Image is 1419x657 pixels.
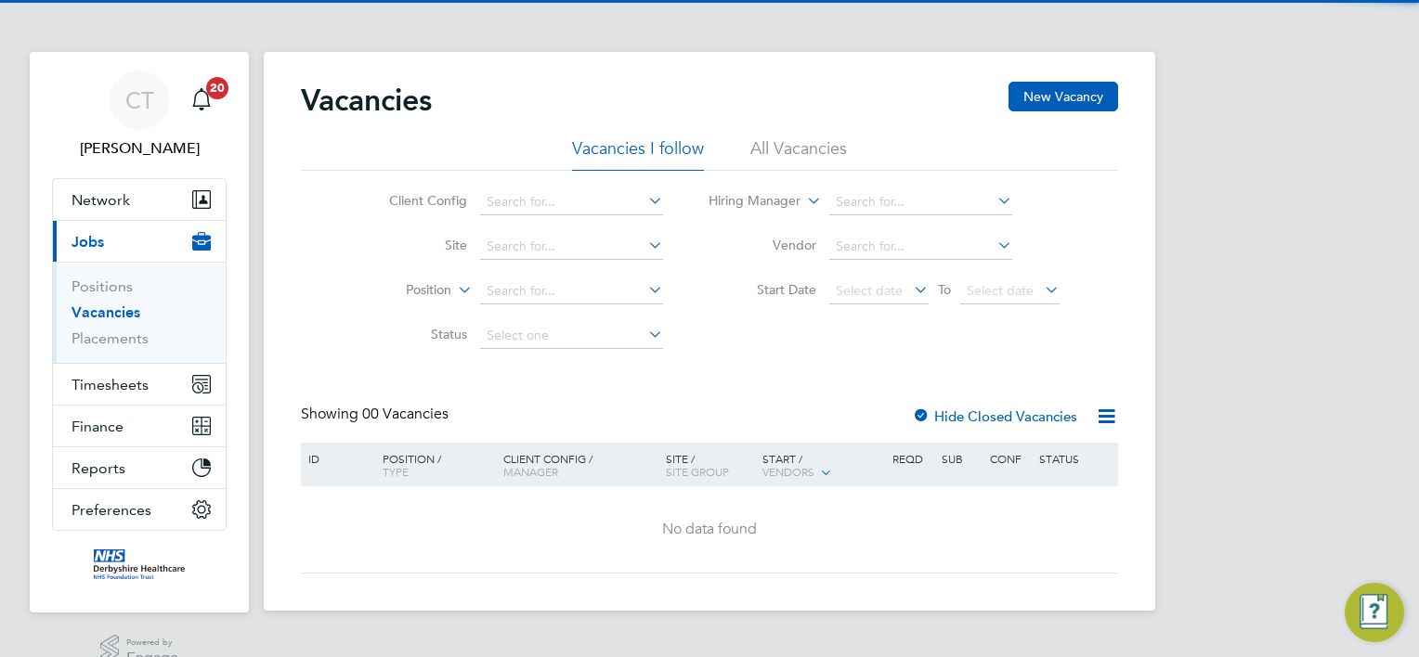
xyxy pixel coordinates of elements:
[362,405,449,423] span: 00 Vacancies
[206,77,228,99] span: 20
[829,234,1012,260] input: Search for...
[53,262,226,363] div: Jobs
[383,464,409,479] span: Type
[1035,443,1115,474] div: Status
[72,501,151,519] span: Preferences
[480,189,663,215] input: Search for...
[888,443,936,474] div: Reqd
[985,443,1034,474] div: Conf
[1345,583,1404,642] button: Engage Resource Center
[304,443,369,474] div: ID
[912,407,1077,425] label: Hide Closed Vacancies
[360,326,467,342] label: Status
[967,282,1034,299] span: Select date
[360,192,467,209] label: Client Config
[30,52,249,612] nav: Main navigation
[301,82,432,119] h2: Vacancies
[72,277,133,295] a: Positions
[836,282,903,299] span: Select date
[53,447,226,488] button: Reports
[694,192,801,211] label: Hiring Manager
[53,406,226,446] button: Finance
[72,233,104,251] span: Jobs
[301,405,452,424] div: Showing
[72,376,149,393] span: Timesheets
[709,281,816,298] label: Start Date
[72,459,125,477] span: Reports
[762,464,814,479] span: Vendors
[72,418,124,435] span: Finance
[932,277,957,302] span: To
[937,443,985,474] div: Sub
[52,71,227,160] a: CT[PERSON_NAME]
[183,71,220,130] a: 20
[126,635,178,651] span: Powered by
[666,464,729,479] span: Site Group
[499,443,661,487] div: Client Config /
[480,323,663,349] input: Select one
[661,443,759,487] div: Site /
[758,443,888,489] div: Start /
[829,189,1012,215] input: Search for...
[52,549,227,579] a: Go to home page
[345,281,451,300] label: Position
[72,303,140,321] a: Vacancies
[480,278,663,304] input: Search for...
[709,237,816,253] label: Vendor
[360,237,467,253] label: Site
[1009,82,1118,111] button: New Vacancy
[53,221,226,262] button: Jobs
[94,549,185,579] img: derbyshire-nhs-logo-retina.png
[369,443,499,487] div: Position /
[304,520,1115,539] div: No data found
[52,137,227,160] span: Charlotte Turner
[53,179,226,220] button: Network
[572,137,704,171] li: Vacancies I follow
[72,191,130,209] span: Network
[53,364,226,405] button: Timesheets
[72,329,149,347] a: Placements
[480,234,663,260] input: Search for...
[750,137,847,171] li: All Vacancies
[53,489,226,530] button: Preferences
[503,464,558,479] span: Manager
[125,88,154,112] span: CT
